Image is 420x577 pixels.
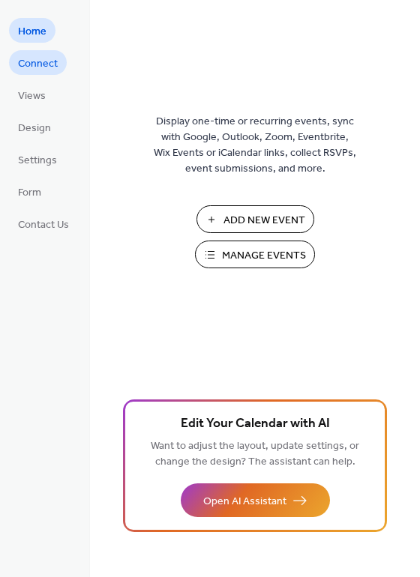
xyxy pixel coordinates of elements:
a: Form [9,179,50,204]
span: Views [18,88,46,104]
span: Settings [18,153,57,169]
span: Form [18,185,41,201]
a: Connect [9,50,67,75]
span: Edit Your Calendar with AI [181,414,330,435]
span: Connect [18,56,58,72]
a: Settings [9,147,66,172]
button: Add New Event [196,205,314,233]
button: Manage Events [195,241,315,268]
button: Open AI Assistant [181,483,330,517]
a: Design [9,115,60,139]
span: Contact Us [18,217,69,233]
a: Home [9,18,55,43]
span: Manage Events [222,248,306,264]
span: Design [18,121,51,136]
span: Display one-time or recurring events, sync with Google, Outlook, Zoom, Eventbrite, Wix Events or ... [154,114,356,177]
span: Want to adjust the layout, update settings, or change the design? The assistant can help. [151,436,359,472]
a: Contact Us [9,211,78,236]
a: Views [9,82,55,107]
span: Open AI Assistant [203,494,286,510]
span: Add New Event [223,213,305,229]
span: Home [18,24,46,40]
